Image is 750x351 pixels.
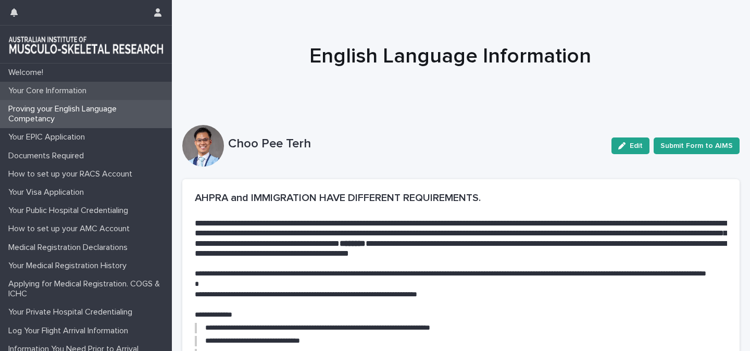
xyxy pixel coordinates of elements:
[660,141,733,151] span: Submit Form to AIMS
[4,307,141,317] p: Your Private Hospital Credentialing
[4,326,136,336] p: Log Your Flight Arrival Information
[630,142,643,149] span: Edit
[228,136,603,152] p: Choo Pee Terh
[4,132,93,142] p: Your EPIC Application
[4,187,92,197] p: Your Visa Application
[4,151,92,161] p: Documents Required
[4,68,52,78] p: Welcome!
[4,169,141,179] p: How to set up your RACS Account
[611,137,649,154] button: Edit
[4,104,172,124] p: Proving your English Language Competancy
[8,34,164,55] img: 1xcjEmqDTcmQhduivVBy
[4,86,95,96] p: Your Core Information
[195,192,727,204] h2: AHPRA and IMMIGRATION HAVE DIFFERENT REQUIREMENTS.
[4,224,138,234] p: How to set up your AMC Account
[4,279,172,299] p: Applying for Medical Registration. COGS & ICHC
[4,261,135,271] p: Your Medical Registration History
[4,243,136,253] p: Medical Registration Declarations
[4,206,136,216] p: Your Public Hospital Credentialing
[195,44,705,69] h1: English Language Information
[654,137,740,154] button: Submit Form to AIMS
